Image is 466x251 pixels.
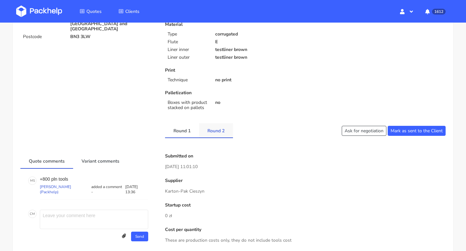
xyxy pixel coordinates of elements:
a: Variant comments [73,154,128,168]
a: Round 2 [199,123,233,137]
p: Submitted on [165,154,446,159]
p: Startup cost [165,203,446,208]
p: testliner brown [215,47,301,52]
p: +800 pln tools [40,176,148,182]
p: Palletization [165,90,301,95]
img: Dashboard [16,5,62,17]
span: C [30,210,32,218]
p: Boxes with product stacked on pallets [168,100,207,110]
button: 1612 [420,5,450,17]
a: Round 1 [165,123,199,137]
p: Type [168,32,207,37]
p: Liner outer [168,55,207,60]
a: Quotes [72,5,109,17]
p: Karton-Pak Cieszyn [165,188,446,195]
p: [PERSON_NAME] (Packhelp) [40,184,90,195]
a: Clients [111,5,147,17]
p: added a comment - [90,184,125,195]
span: 1612 [432,9,446,15]
button: Mark as sent to the Client [388,126,446,136]
p: Cost per quantity [165,227,446,232]
p: no [215,100,301,105]
p: These are production costs only, they do not include tools cost [165,237,446,244]
p: Liner inner [168,47,207,52]
p: Postcode [23,34,62,39]
p: Supplier [165,178,446,183]
p: Technique [168,77,207,83]
p: testliner brown [215,55,301,60]
span: S [33,176,35,185]
p: no print [215,77,301,83]
span: M [32,210,35,218]
p: Flute [168,39,207,45]
button: Ask for negotiation [342,126,386,136]
span: Clients [125,8,139,15]
span: M [30,176,33,185]
button: Send [131,232,148,241]
p: United Kingdom of [GEOGRAPHIC_DATA] and [GEOGRAPHIC_DATA] [70,16,156,32]
p: [DATE] 13:36 [125,184,149,195]
p: Print [165,68,301,73]
p: [DATE] 11:01:10 [165,163,446,170]
p: BN3 3LW [70,34,156,39]
a: Quote comments [20,154,73,168]
p: E [215,39,301,45]
p: Material [165,22,301,27]
p: corrugated [215,32,301,37]
p: 0 zł [165,212,446,219]
span: Quotes [86,8,102,15]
